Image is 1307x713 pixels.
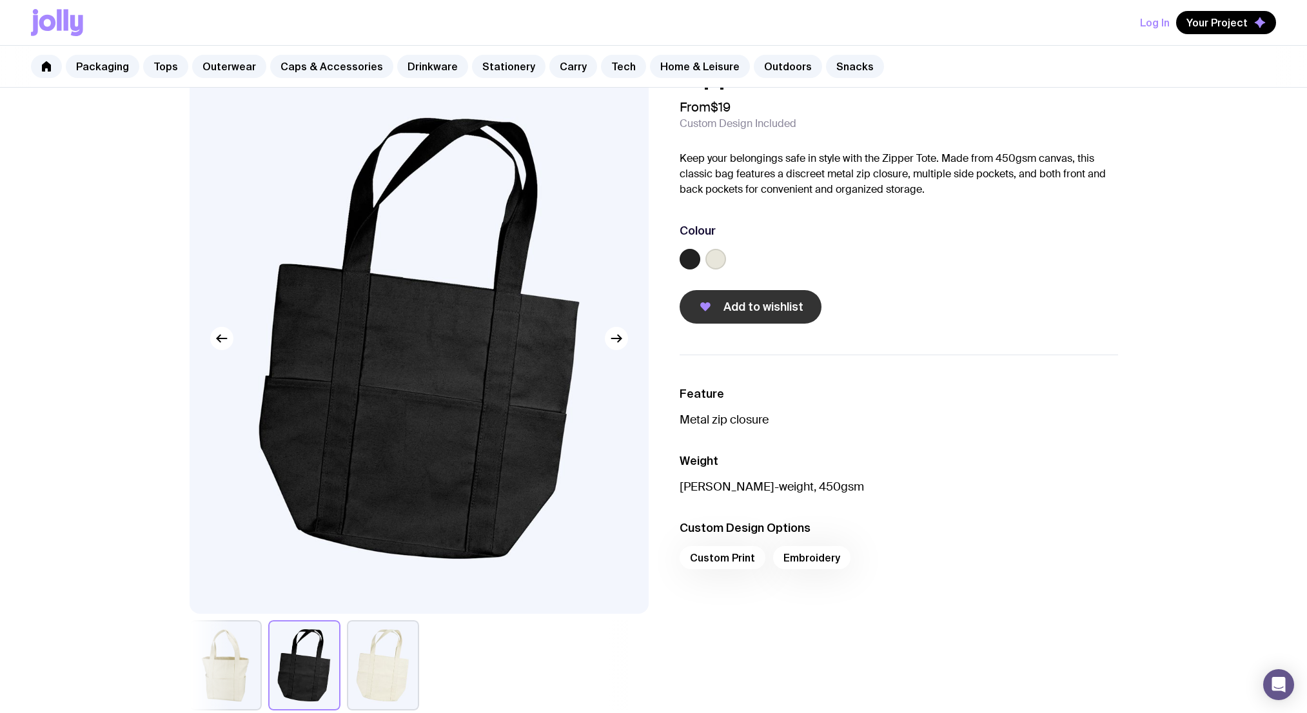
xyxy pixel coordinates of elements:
[680,290,821,324] button: Add to wishlist
[601,55,646,78] a: Tech
[143,55,188,78] a: Tops
[754,55,822,78] a: Outdoors
[650,55,750,78] a: Home & Leisure
[1140,11,1170,34] button: Log In
[680,99,731,115] span: From
[680,520,1118,536] h3: Custom Design Options
[723,299,803,315] span: Add to wishlist
[1263,669,1294,700] div: Open Intercom Messenger
[680,223,716,239] h3: Colour
[680,453,1118,469] h3: Weight
[270,55,393,78] a: Caps & Accessories
[711,99,731,115] span: $19
[680,63,1118,89] h1: Zipper Tote
[680,386,1118,402] h3: Feature
[680,117,796,130] span: Custom Design Included
[549,55,597,78] a: Carry
[192,55,266,78] a: Outerwear
[472,55,545,78] a: Stationery
[680,479,1118,494] p: [PERSON_NAME]-weight, 450gsm
[66,55,139,78] a: Packaging
[1176,11,1276,34] button: Your Project
[1186,16,1248,29] span: Your Project
[826,55,884,78] a: Snacks
[397,55,468,78] a: Drinkware
[680,151,1118,197] p: Keep your belongings safe in style with the Zipper Tote. Made from 450gsm canvas, this classic ba...
[680,412,1118,427] p: Metal zip closure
